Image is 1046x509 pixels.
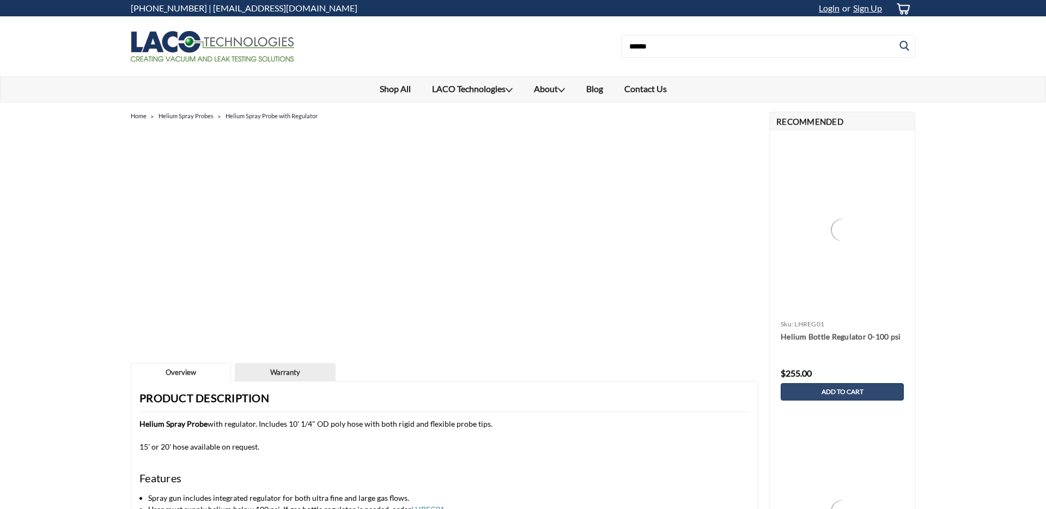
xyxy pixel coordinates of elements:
[131,31,294,62] img: LACO Technologies
[769,112,915,130] h2: Recommended
[131,363,231,382] a: Overview
[781,320,793,328] span: sku:
[781,331,904,353] a: Helium Bottle Regulator 0-100 psi
[139,418,750,429] p: with regulator. Includes 10' 1/4" OD poly hose with both rigid and flexible probe tips.
[822,388,863,396] span: Add to Cart
[829,216,856,244] img: 0-100 PSI Helium Tank Regulator
[139,441,750,452] p: 15' or 20' hose available on request.
[421,77,523,102] a: LACO Technologies
[523,77,575,102] a: About
[148,492,750,504] li: Spray gun includes integrated regulator for both ultra fine and large gas flows.
[781,320,824,328] a: sku: LHREG01
[226,112,318,119] a: Helium Spray Probe with Regulator
[575,77,613,101] a: Blog
[139,390,750,412] h3: Product Description
[840,3,850,13] span: or
[369,77,421,101] a: Shop All
[781,368,812,378] span: $255.00
[794,320,824,328] span: LHREG01
[131,112,147,119] a: Home
[159,112,214,119] a: Helium Spray Probes
[139,419,208,428] strong: Helium Spray Probe
[887,1,915,16] a: cart-preview-dropdown
[613,77,677,101] a: Contact Us
[139,470,750,486] h4: Features
[781,383,904,401] a: Add to Cart
[235,363,335,382] a: Warranty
